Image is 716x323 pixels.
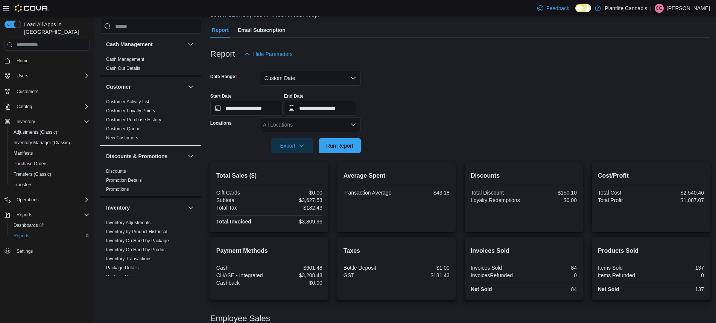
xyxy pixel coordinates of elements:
[210,314,270,323] h3: Employee Sales
[186,82,195,91] button: Customer
[598,246,704,255] h2: Products Sold
[11,159,51,168] a: Purchase Orders
[17,119,35,125] span: Inventory
[271,219,322,225] div: $3,809.96
[106,265,139,270] a: Package Details
[14,140,70,146] span: Inventory Manager (Classic)
[106,152,185,160] button: Discounts & Promotions
[326,142,353,149] span: Run Report
[344,246,450,255] h2: Taxes
[398,190,450,196] div: $43.18
[106,99,149,104] a: Customer Activity List
[11,231,32,240] a: Reports
[525,286,577,292] div: 84
[106,177,142,183] span: Promotion Details
[14,86,90,96] span: Customers
[14,56,90,65] span: Home
[284,101,356,116] input: Press the down key to open a popover containing a calendar.
[598,190,649,196] div: Total Cost
[14,117,38,126] button: Inventory
[21,21,90,36] span: Load All Apps in [GEOGRAPHIC_DATA]
[11,128,90,137] span: Adjustments (Classic)
[575,4,591,12] input: Dark Mode
[11,170,90,179] span: Transfers (Classic)
[106,204,130,211] h3: Inventory
[14,182,32,188] span: Transfers
[14,129,57,135] span: Adjustments (Classic)
[106,220,150,225] a: Inventory Adjustments
[2,101,93,112] button: Catalog
[11,231,90,240] span: Reports
[652,190,704,196] div: $2,540.46
[598,286,619,292] strong: Net Sold
[106,83,185,91] button: Customer
[14,56,32,65] a: Home
[106,56,144,62] span: Cash Management
[605,4,647,13] p: Plantlife Cannabis
[106,229,167,235] span: Inventory by Product Historical
[106,83,131,91] h3: Customer
[11,138,73,147] a: Inventory Manager (Classic)
[471,171,577,180] h2: Discounts
[106,274,139,279] a: Package History
[17,89,38,95] span: Customers
[17,197,39,203] span: Operations
[14,247,36,256] a: Settings
[106,152,167,160] h3: Discounts & Promotions
[216,190,268,196] div: Gift Cards
[471,246,577,255] h2: Invoices Sold
[14,71,90,80] span: Users
[210,101,283,116] input: Press the down key to open a popover containing a calendar.
[271,265,322,271] div: $601.48
[106,247,167,253] span: Inventory On Hand by Product
[106,41,185,48] button: Cash Management
[534,1,572,16] a: Feedback
[11,180,90,189] span: Transfers
[14,210,90,219] span: Reports
[253,50,293,58] span: Hide Parameters
[598,197,649,203] div: Total Profit
[106,178,142,183] a: Promotion Details
[100,167,201,197] div: Discounts & Promotions
[652,197,704,203] div: $1,087.07
[8,169,93,180] button: Transfers (Classic)
[100,97,201,145] div: Customer
[17,248,33,254] span: Settings
[2,210,93,220] button: Reports
[271,272,322,278] div: $3,208.48
[271,197,322,203] div: $3,627.53
[471,190,522,196] div: Total Discount
[238,23,286,38] span: Email Subscription
[525,272,577,278] div: 0
[186,152,195,161] button: Discounts & Promotions
[14,195,42,204] button: Operations
[656,4,663,13] span: CG
[17,73,28,79] span: Users
[8,127,93,137] button: Adjustments (Classic)
[106,117,161,122] a: Customer Purchase History
[471,286,492,292] strong: Net Sold
[14,150,33,156] span: Manifests
[216,197,268,203] div: Subtotal
[2,71,93,81] button: Users
[106,238,169,243] a: Inventory On Hand by Package
[344,272,395,278] div: GST
[2,246,93,257] button: Settings
[216,246,322,255] h2: Payment Methods
[271,190,322,196] div: $0.00
[284,93,304,99] label: End Date
[2,116,93,127] button: Inventory
[14,222,44,228] span: Dashboards
[398,272,450,278] div: $181.43
[106,108,155,113] a: Customer Loyalty Points
[11,221,47,230] a: Dashboards
[216,219,251,225] strong: Total Invoiced
[350,122,356,128] button: Open list of options
[106,41,153,48] h3: Cash Management
[14,71,31,80] button: Users
[106,126,140,131] a: Customer Queue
